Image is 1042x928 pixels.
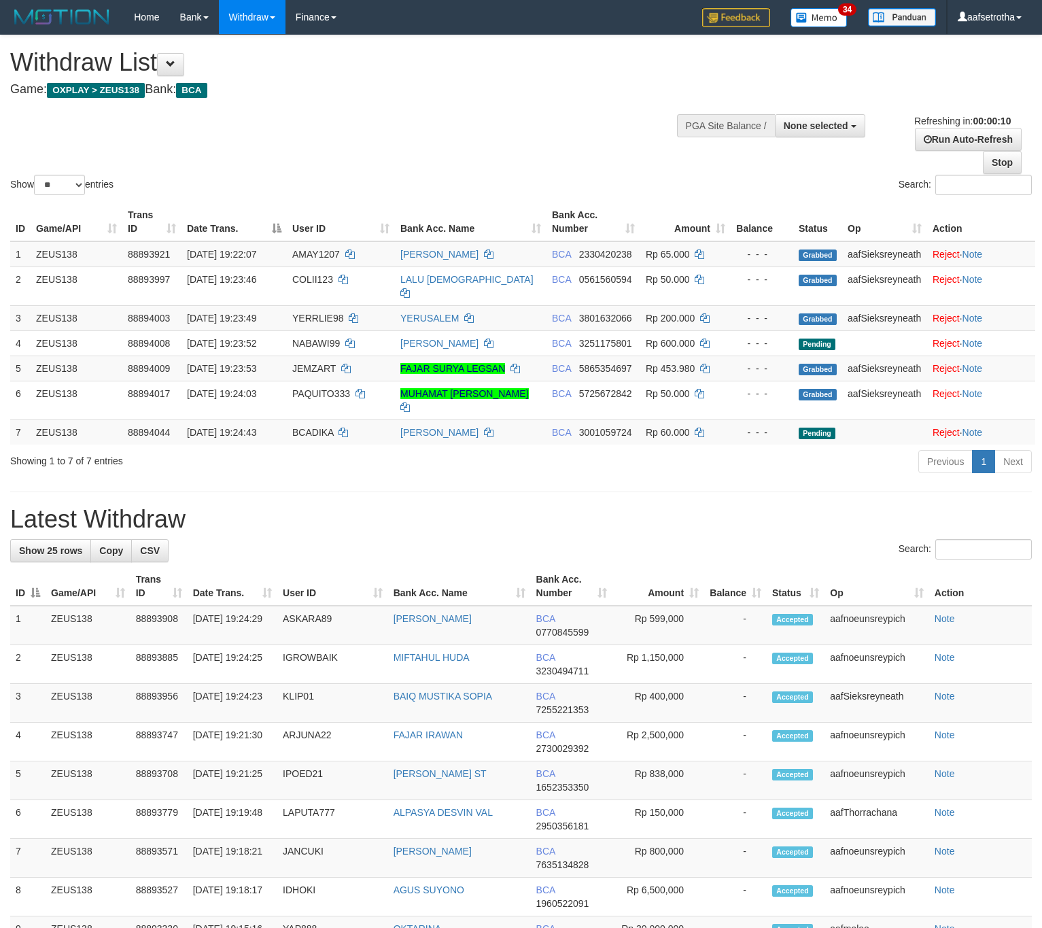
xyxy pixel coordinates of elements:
[935,539,1032,560] input: Search:
[704,839,767,878] td: -
[933,338,960,349] a: Reject
[277,567,388,606] th: User ID: activate to sort column ascending
[400,274,534,285] a: LALU [DEMOGRAPHIC_DATA]
[799,428,835,439] span: Pending
[899,175,1032,195] label: Search:
[536,782,589,793] span: Copy 1652353350 to clipboard
[927,241,1035,267] td: ·
[772,691,813,703] span: Accepted
[935,652,955,663] a: Note
[394,807,493,818] a: ALPASYA DESVIN VAL
[927,381,1035,419] td: ·
[10,800,46,839] td: 6
[31,330,122,356] td: ZEUS138
[704,800,767,839] td: -
[31,267,122,305] td: ZEUS138
[736,337,788,350] div: - - -
[10,684,46,723] td: 3
[46,645,131,684] td: ZEUS138
[536,768,555,779] span: BCA
[914,116,1011,126] span: Refreshing in:
[394,691,492,702] a: BAIQ MUSTIKA SOPIA
[277,839,388,878] td: JANCUKI
[10,506,1032,533] h1: Latest Withdraw
[128,249,170,260] span: 88893921
[188,878,277,916] td: [DATE] 19:18:17
[187,249,256,260] span: [DATE] 19:22:07
[933,363,960,374] a: Reject
[579,274,632,285] span: Copy 0561560594 to clipboard
[400,338,479,349] a: [PERSON_NAME]
[612,723,704,761] td: Rp 2,500,000
[128,313,170,324] span: 88894003
[188,723,277,761] td: [DATE] 19:21:30
[292,363,336,374] span: JEMZART
[536,704,589,715] span: Copy 7255221353 to clipboard
[400,313,459,324] a: YERUSALEM
[131,723,188,761] td: 88893747
[799,250,837,261] span: Grabbed
[772,614,813,625] span: Accepted
[10,49,681,76] h1: Withdraw List
[277,684,388,723] td: KLIP01
[736,311,788,325] div: - - -
[277,606,388,645] td: ASKARA89
[646,363,695,374] span: Rp 453.980
[188,684,277,723] td: [DATE] 19:24:23
[292,427,334,438] span: BCADIKA
[10,267,31,305] td: 2
[962,274,983,285] a: Note
[181,203,287,241] th: Date Trans.: activate to sort column descending
[824,723,929,761] td: aafnoeunsreypich
[935,691,955,702] a: Note
[46,684,131,723] td: ZEUS138
[394,846,472,857] a: [PERSON_NAME]
[536,821,589,831] span: Copy 2950356181 to clipboard
[536,884,555,895] span: BCA
[799,389,837,400] span: Grabbed
[31,305,122,330] td: ZEUS138
[10,539,91,562] a: Show 25 rows
[646,313,695,324] span: Rp 200.000
[128,363,170,374] span: 88894009
[612,606,704,645] td: Rp 599,000
[10,449,424,468] div: Showing 1 to 7 of 7 entries
[90,539,132,562] a: Copy
[277,878,388,916] td: IDHOKI
[612,761,704,800] td: Rp 838,000
[546,203,640,241] th: Bank Acc. Number: activate to sort column ascending
[536,898,589,909] span: Copy 1960522091 to clipboard
[131,539,169,562] a: CSV
[842,305,927,330] td: aafSieksreyneath
[962,338,983,349] a: Note
[962,427,983,438] a: Note
[935,613,955,624] a: Note
[46,723,131,761] td: ZEUS138
[927,305,1035,330] td: ·
[579,338,632,349] span: Copy 3251175801 to clipboard
[140,545,160,556] span: CSV
[46,800,131,839] td: ZEUS138
[400,388,529,399] a: MUHAMAT [PERSON_NAME]
[277,645,388,684] td: IGROWBAIK
[394,768,487,779] a: [PERSON_NAME] ST
[394,652,470,663] a: MIFTAHUL HUDA
[46,567,131,606] th: Game/API: activate to sort column ascending
[187,313,256,324] span: [DATE] 19:23:49
[552,388,571,399] span: BCA
[935,807,955,818] a: Note
[933,249,960,260] a: Reject
[973,116,1011,126] strong: 00:00:10
[536,729,555,740] span: BCA
[10,241,31,267] td: 1
[646,388,690,399] span: Rp 50.000
[531,567,613,606] th: Bank Acc. Number: activate to sort column ascending
[612,645,704,684] td: Rp 1,150,000
[10,761,46,800] td: 5
[842,241,927,267] td: aafSieksreyneath
[772,653,813,664] span: Accepted
[46,761,131,800] td: ZEUS138
[962,363,983,374] a: Note
[31,203,122,241] th: Game/API: activate to sort column ascending
[536,807,555,818] span: BCA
